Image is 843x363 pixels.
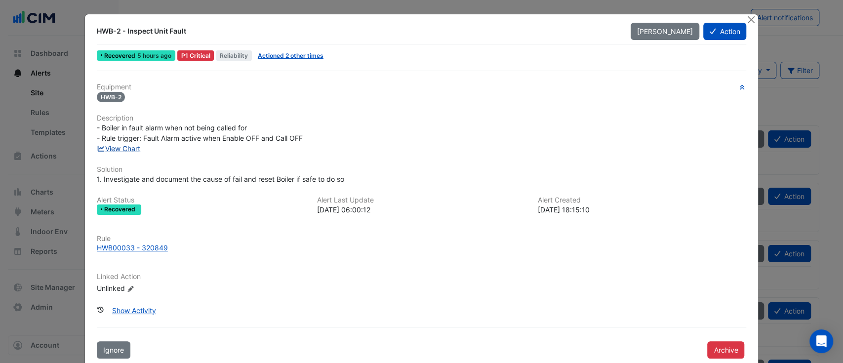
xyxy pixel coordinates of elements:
span: Tue 23-Sep-2025 06:00 AEST [137,52,171,59]
span: [PERSON_NAME] [637,27,693,36]
h6: Alert Created [538,196,747,204]
span: - Boiler in fault alarm when not being called for - Rule trigger: Fault Alarm active when Enable ... [97,123,303,142]
button: Close [746,14,756,25]
h6: Rule [97,235,747,243]
h6: Alert Last Update [317,196,526,204]
a: HWB00033 - 320849 [97,242,747,253]
span: 1. Investigate and document the cause of fail and reset Boiler if safe to do so [97,175,344,183]
div: HWB00033 - 320849 [97,242,168,253]
button: Show Activity [106,302,162,319]
div: [DATE] 06:00:12 [317,204,526,215]
button: [PERSON_NAME] [631,23,699,40]
span: Recovered [104,206,137,212]
a: Actioned 2 other times [258,52,323,59]
button: Ignore [97,341,130,359]
div: Open Intercom Messenger [809,329,833,353]
div: P1 Critical [177,50,214,61]
h6: Linked Action [97,273,747,281]
h6: Description [97,114,747,122]
h6: Solution [97,165,747,174]
div: [DATE] 18:15:10 [538,204,747,215]
div: Unlinked [97,283,215,293]
span: Reliability [216,50,252,61]
h6: Alert Status [97,196,306,204]
button: Action [703,23,746,40]
h6: Equipment [97,83,747,91]
span: HWB-2 [97,92,125,102]
button: Archive [707,341,744,359]
span: Recovered [104,53,137,59]
span: Ignore [103,346,124,354]
a: View Chart [97,144,141,153]
fa-icon: Edit Linked Action [127,285,134,292]
div: HWB-2 - Inspect Unit Fault [97,26,619,36]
